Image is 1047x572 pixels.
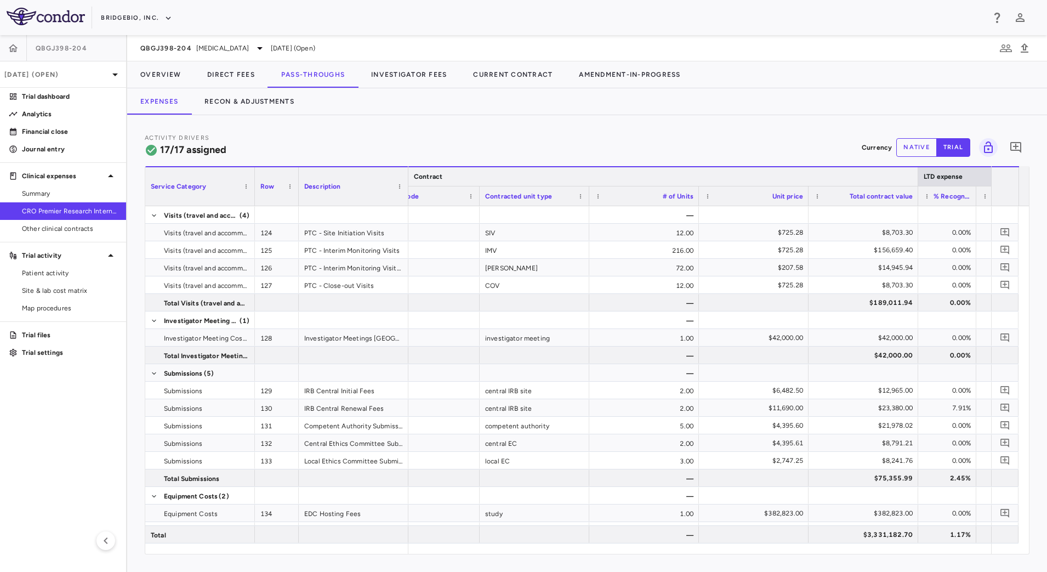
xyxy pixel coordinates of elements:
[164,435,203,452] span: Submissions
[22,268,117,278] span: Patient activity
[480,505,589,522] div: study
[818,434,913,452] div: $8,791.21
[1006,138,1025,157] button: Add comment
[299,276,408,293] div: PTC - Close-out Visits
[1009,141,1022,154] svg: Add comment
[255,417,299,434] div: 131
[998,330,1012,345] button: Add comment
[924,173,963,180] span: LTD expense
[998,383,1012,398] button: Add comment
[240,312,249,330] span: (1)
[370,224,480,241] div: 124
[998,453,1012,468] button: Add comment
[818,276,913,294] div: $8,703.30
[194,61,268,88] button: Direct Fees
[1000,508,1010,518] svg: Add comment
[164,452,203,470] span: Submissions
[164,259,248,277] span: Visits (travel and accommodation costs)
[164,242,248,259] span: Visits (travel and accommodation costs)
[370,522,480,539] div: 135
[480,276,589,293] div: COV
[268,61,358,88] button: Pass-Throughs
[589,347,699,364] div: —
[240,207,249,224] span: (4)
[255,434,299,451] div: 132
[818,452,913,469] div: $8,241.76
[818,241,913,259] div: $156,659.40
[928,526,971,543] div: 1.17%
[1000,332,1010,343] svg: Add comment
[255,382,299,399] div: 129
[998,277,1012,292] button: Add comment
[358,61,460,88] button: Investigator Fees
[22,330,117,340] p: Trial files
[255,241,299,258] div: 125
[928,276,971,294] div: 0.00%
[370,505,480,522] div: 134
[370,241,480,258] div: 125
[480,434,589,451] div: central EC
[299,522,408,539] div: eTMF Hosting Fees
[370,434,480,451] div: 132
[4,70,109,80] p: [DATE] (Open)
[998,506,1012,520] button: Add comment
[818,329,913,347] div: $42,000.00
[164,382,203,400] span: Submissions
[709,382,803,399] div: $6,482.50
[22,224,117,234] span: Other clinical contracts
[480,382,589,399] div: central IRB site
[862,143,892,152] p: Currency
[151,526,166,544] span: Total
[1000,245,1010,255] svg: Add comment
[22,171,104,181] p: Clinical expenses
[818,417,913,434] div: $21,978.02
[255,399,299,416] div: 130
[480,224,589,241] div: SIV
[589,329,699,346] div: 1.00
[589,241,699,258] div: 216.00
[772,192,804,200] span: Unit price
[140,44,192,53] span: QBGJ398-204
[151,183,206,190] span: Service Category
[145,134,209,141] span: Activity Drivers
[818,505,913,522] div: $382,823.00
[255,329,299,346] div: 128
[928,452,971,469] div: 0.00%
[191,88,308,115] button: Recon & Adjustments
[164,400,203,417] span: Submissions
[370,452,480,469] div: 133
[589,382,699,399] div: 2.00
[164,417,203,435] span: Submissions
[370,417,480,434] div: 131
[164,347,248,365] span: Total Investigator Meeting Costs
[928,329,971,347] div: 0.00%
[936,138,970,157] button: trial
[299,399,408,416] div: IRB Central Renewal Fees
[928,294,971,312] div: 0.00%
[299,382,408,399] div: IRB Central Initial Fees
[299,224,408,241] div: PTC - Site Initiation Visits
[928,505,971,522] div: 0.00%
[255,452,299,469] div: 133
[485,192,552,200] span: Contracted unit type
[255,224,299,241] div: 124
[818,526,913,543] div: $3,331,182.70
[998,523,1012,538] button: Add comment
[460,61,566,88] button: Current Contract
[1000,262,1010,273] svg: Add comment
[480,417,589,434] div: competent authority
[928,224,971,241] div: 0.00%
[589,312,699,329] div: —
[1000,280,1010,290] svg: Add comment
[975,138,998,157] span: You do not have permission to lock or unlock grids
[196,43,249,53] span: [MEDICAL_DATA]
[480,522,589,539] div: study
[709,224,803,241] div: $725.28
[589,294,699,311] div: —
[299,452,408,469] div: Local Ethics Committee Submissions
[850,192,913,200] span: Total contract value
[370,399,480,416] div: 130
[928,259,971,276] div: 0.00%
[164,277,248,295] span: Visits (travel and accommodation costs)
[928,347,971,364] div: 0.00%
